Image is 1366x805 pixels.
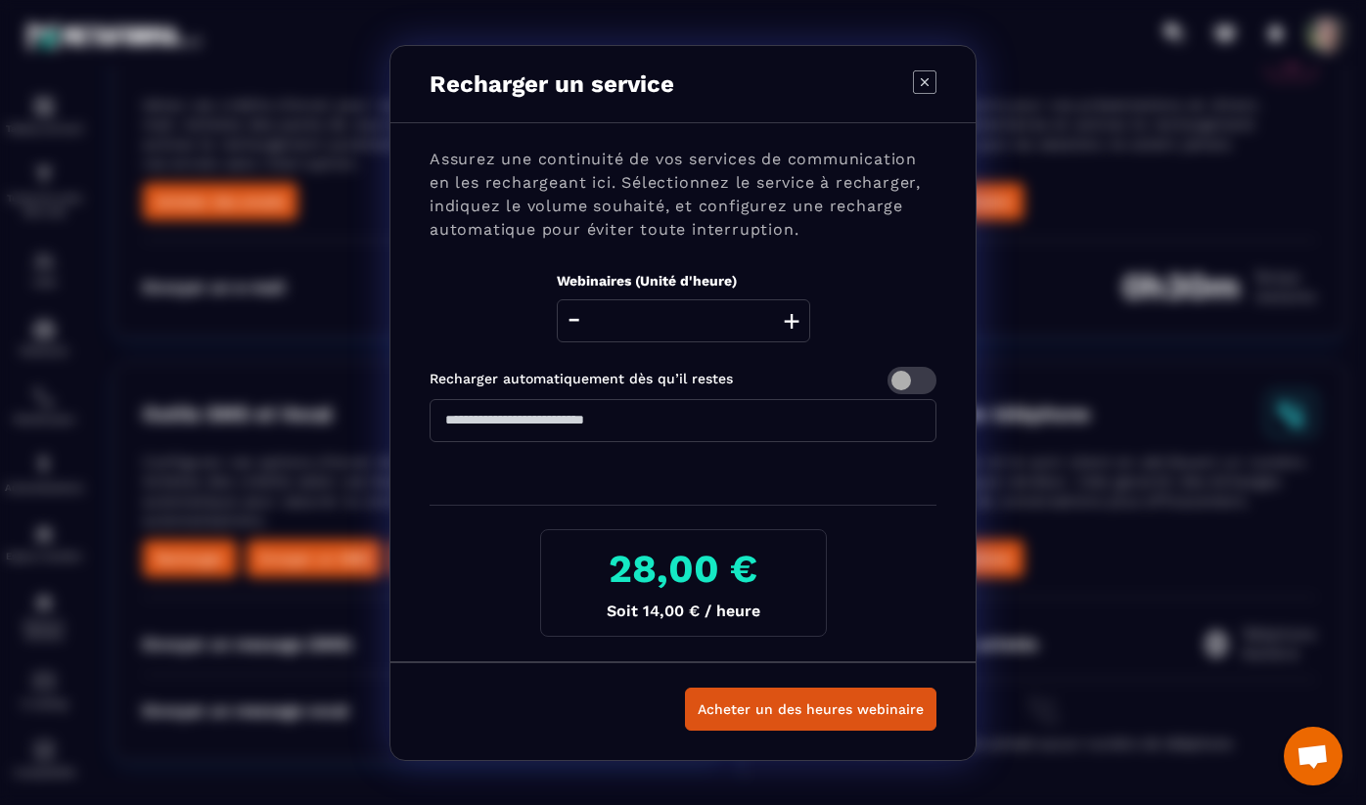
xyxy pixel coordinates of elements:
[557,546,810,592] h3: 28,00 €
[1284,727,1343,785] div: Ouvrir le chat
[778,299,805,342] button: +
[685,688,936,731] button: Acheter un des heures webinaire
[430,148,936,242] p: Assurez une continuité de vos services de communication en les rechargeant ici. Sélectionnez le s...
[562,299,586,342] button: -
[430,371,733,386] label: Recharger automatiquement dès qu’il restes
[430,70,674,98] p: Recharger un service
[557,273,737,289] label: Webinaires (Unité d'heure)
[557,602,810,620] p: Soit 14,00 € / heure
